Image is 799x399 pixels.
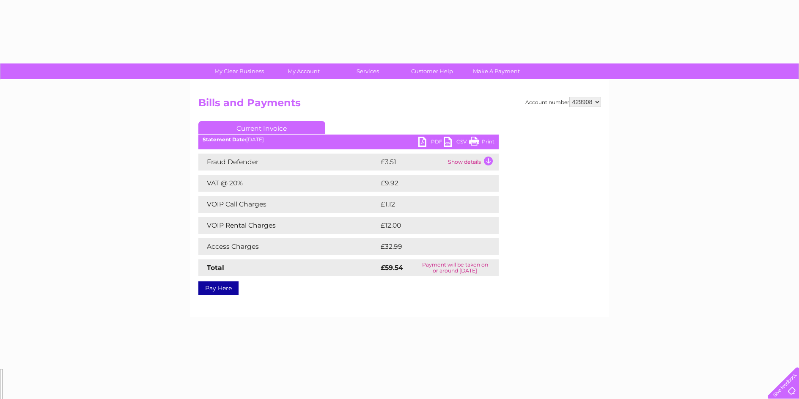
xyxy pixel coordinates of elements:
b: Statement Date: [203,136,246,143]
div: [DATE] [198,137,499,143]
h2: Bills and Payments [198,97,601,113]
a: Current Invoice [198,121,325,134]
strong: Total [207,264,224,272]
a: My Clear Business [204,63,274,79]
td: VOIP Rental Charges [198,217,379,234]
td: £3.51 [379,154,446,171]
a: Make A Payment [461,63,531,79]
a: Customer Help [397,63,467,79]
td: Payment will be taken on or around [DATE] [412,259,499,276]
td: Show details [446,154,499,171]
td: £32.99 [379,238,482,255]
a: PDF [418,137,444,149]
td: £1.12 [379,196,476,213]
td: VAT @ 20% [198,175,379,192]
div: Account number [525,97,601,107]
a: Pay Here [198,281,239,295]
a: My Account [269,63,338,79]
td: Access Charges [198,238,379,255]
a: Print [469,137,494,149]
td: £12.00 [379,217,481,234]
td: VOIP Call Charges [198,196,379,213]
td: Fraud Defender [198,154,379,171]
strong: £59.54 [381,264,403,272]
td: £9.92 [379,175,479,192]
a: CSV [444,137,469,149]
a: Services [333,63,403,79]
